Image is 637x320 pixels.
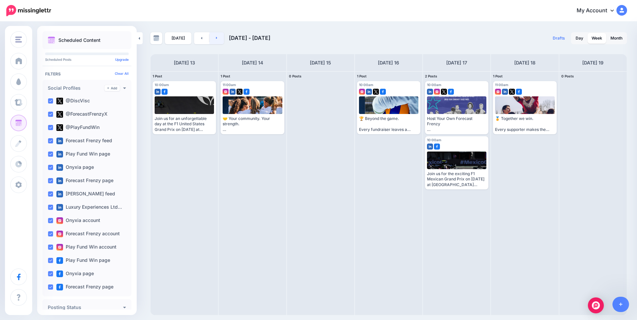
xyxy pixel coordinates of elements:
div: 🏆 Beyond the game. Every fundraiser leaves a legacy. With Play Fund Win, your efforts go further ... [359,116,418,132]
img: instagram-square.png [223,89,229,95]
img: linkedin-square.png [230,89,236,95]
img: facebook-square.png [448,89,454,95]
label: Onyxia page [56,270,94,277]
img: instagram-square.png [56,231,63,237]
img: calendar.png [48,37,55,44]
img: instagram-square.png [359,89,365,95]
label: Onyxia account [56,217,100,224]
h4: Social Profiles [48,86,105,90]
img: menu.png [15,37,22,43]
h4: [DATE] 15 [310,59,331,67]
img: linkedin-square.png [56,191,63,197]
span: 1 Post [357,74,367,78]
span: Drafts [553,36,565,40]
label: @DiscVisc [56,98,90,104]
a: Upgrade [115,57,129,61]
img: facebook-square.png [380,89,386,95]
p: Scheduled Content [58,38,101,43]
img: twitter-square.png [373,89,379,95]
label: Onyxia page [56,164,94,171]
img: linkedin-square.png [56,164,63,171]
span: 11:00am [223,83,236,87]
img: linkedin-square.png [56,138,63,144]
label: Forecast Frenzy page [56,284,113,290]
a: Month [606,33,626,44]
img: facebook-square.png [434,144,440,150]
img: linkedin-square.png [502,89,508,95]
img: linkedin-square.png [56,151,63,158]
div: 🤝 Your community. Your strength. Together, we raise more. With Play Fund Win, fundraising is abou... [223,116,282,132]
img: twitter-square.png [56,111,63,118]
h4: [DATE] 14 [242,59,263,67]
div: Join us for the exciting F1 Mexican Grand Prix on [DATE] at [GEOGRAPHIC_DATA][PERSON_NAME], locat... [427,171,486,187]
img: facebook-square.png [56,257,63,264]
img: instagram-square.png [495,89,501,95]
img: twitter-square.png [509,89,515,95]
a: Week [588,33,606,44]
img: calendar-grey-darker.png [153,35,159,41]
a: Add [105,85,120,91]
p: Scheduled Posts [45,58,129,61]
span: 11:00am [495,83,508,87]
img: facebook-square.png [244,89,249,95]
img: facebook-square.png [516,89,522,95]
label: @ForecastFrenzyX [56,111,107,118]
label: @PlayFundWin [56,124,100,131]
div: Open Intercom Messenger [588,297,604,313]
span: 2 Posts [425,74,437,78]
img: facebook-square.png [56,270,63,277]
img: linkedin-square.png [56,177,63,184]
label: Play Fund Win page [56,151,110,158]
img: linkedin-square.png [56,204,63,211]
span: 10:00am [359,83,373,87]
label: Forecast Frenzy page [56,177,113,184]
a: My Account [570,3,627,19]
img: facebook-square.png [56,284,63,290]
img: linkedin-square.png [427,89,433,95]
img: Missinglettr [6,5,51,16]
h4: [DATE] 13 [174,59,195,67]
h4: Filters [45,71,129,76]
a: [DATE] [165,32,191,44]
img: linkedin-square.png [366,89,372,95]
span: 1 Post [493,74,503,78]
a: Day [572,33,587,44]
span: 10:00am [427,83,441,87]
h4: [DATE] 19 [582,59,603,67]
span: 1 Post [221,74,230,78]
div: Host Your Own Forecast Frenzy Empower your club to create a fully customised prediction game that... [427,116,486,132]
img: twitter-square.png [56,98,63,104]
img: facebook-square.png [162,89,168,95]
label: Forecast Frenzy feed [56,138,112,144]
label: Luxury Experiences Ltd… [56,204,122,211]
span: 10:00am [155,83,169,87]
span: [DATE] - [DATE] [229,35,270,41]
label: Play Fund Win page [56,257,110,264]
a: Drafts [549,32,569,44]
img: twitter-square.png [237,89,243,95]
span: 1 Post [153,74,162,78]
span: 0 Posts [561,74,574,78]
img: instagram-square.png [56,217,63,224]
img: instagram-square.png [434,89,440,95]
span: 0 Posts [289,74,302,78]
h4: [DATE] 16 [378,59,399,67]
img: linkedin-square.png [427,144,433,150]
img: instagram-square.png [56,244,63,251]
h4: [DATE] 18 [514,59,535,67]
span: 10:00am [427,138,441,142]
h4: [DATE] 17 [446,59,467,67]
img: twitter-square.png [56,124,63,131]
label: [PERSON_NAME] feed [56,191,115,197]
div: 🏅 Together we win. Every supporter makes the difference. Play Fund Win brings your community toge... [495,116,554,132]
img: twitter-square.png [441,89,447,95]
a: Clear All [115,71,129,75]
h4: Posting Status [48,305,123,310]
div: Join us for an unforgettable day at the F1 United States Grand Prix on [DATE] at [GEOGRAPHIC_DATA... [155,116,214,132]
label: Forecast Frenzy account [56,231,120,237]
img: linkedin-square.png [155,89,161,95]
label: Play Fund Win account [56,244,116,251]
